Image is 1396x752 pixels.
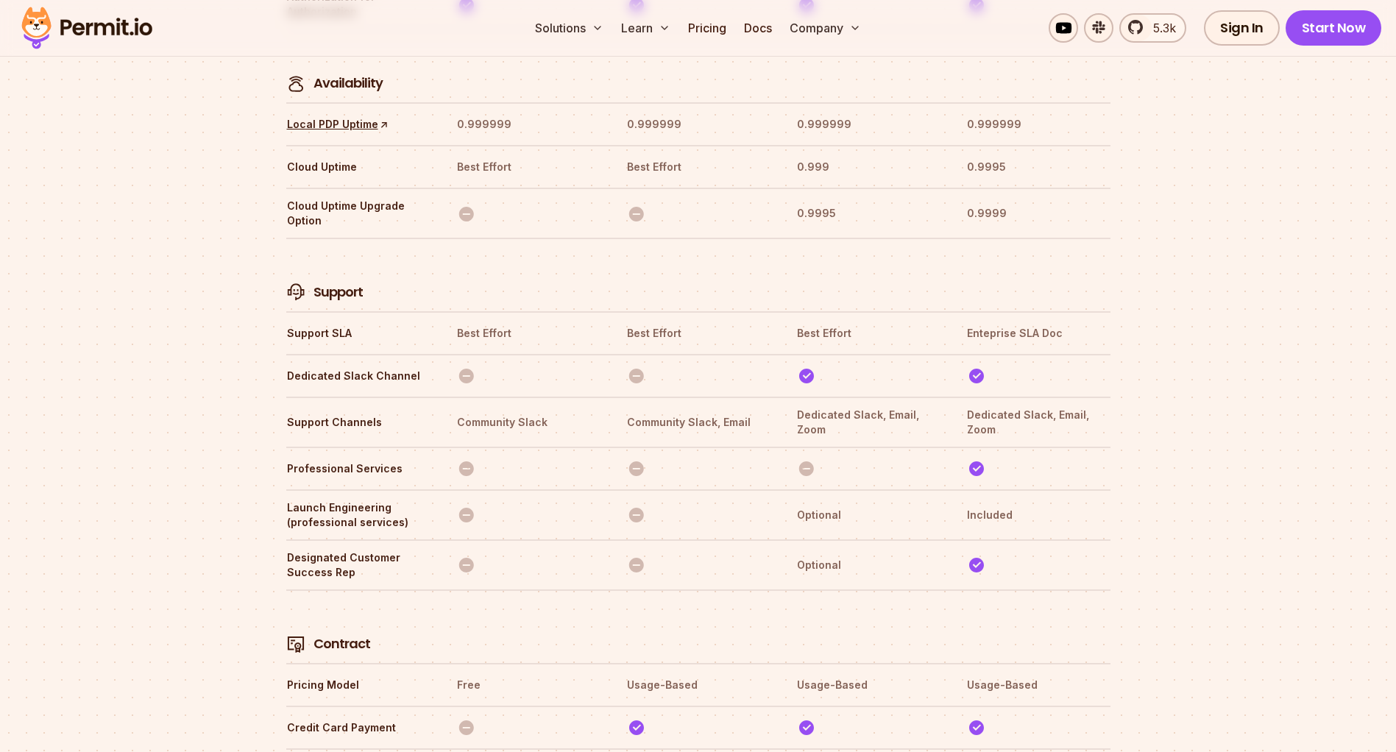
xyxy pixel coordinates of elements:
th: Professional Services [286,457,430,480]
th: Enteprise SLA Doc [966,322,1110,345]
th: Support SLA [286,322,430,345]
a: Docs [738,13,778,43]
a: Sign In [1204,10,1280,46]
th: 0.999999 [796,113,940,136]
th: Dedicated Slack, Email, Zoom [966,407,1110,438]
th: 0.999999 [626,113,770,136]
th: Best Effort [456,155,600,179]
th: Pricing Model [286,673,430,697]
h4: Contract [313,635,370,653]
th: Best Effort [626,322,770,345]
a: 5.3k [1119,13,1186,43]
th: 0.999 [796,155,940,179]
th: Dedicated Slack, Email, Zoom [796,407,940,438]
th: Credit Card Payment [286,716,430,739]
th: Community Slack, Email [626,407,770,438]
th: Cloud Uptime Upgrade Option [286,198,430,229]
th: Optional [796,550,940,581]
th: Usage-Based [626,673,770,697]
a: Pricing [682,13,732,43]
th: Dedicated Slack Channel [286,364,430,388]
th: Cloud Uptime [286,155,430,179]
th: Included [966,500,1110,531]
th: Designated Customer Success Rep [286,550,430,581]
span: 5.3k [1144,19,1176,37]
img: Availability [287,75,305,93]
th: Optional [796,500,940,531]
th: 0.9999 [966,198,1110,229]
button: Company [784,13,867,43]
button: Solutions [529,13,609,43]
img: Contract [287,635,305,653]
img: Support [287,283,305,301]
th: Support Channels [286,407,430,438]
a: Start Now [1286,10,1382,46]
span: ↑ [374,116,391,133]
th: Usage-Based [796,673,940,697]
th: 0.9995 [966,155,1110,179]
th: 0.999999 [456,113,600,136]
th: Best Effort [456,322,600,345]
img: Permit logo [15,3,159,53]
th: Launch Engineering (professional services) [286,500,430,531]
th: Community Slack [456,407,600,438]
th: 0.999999 [966,113,1110,136]
h4: Support [313,283,363,302]
th: Best Effort [796,322,940,345]
button: Learn [615,13,676,43]
h4: Availability [313,74,383,93]
a: Local PDP Uptime↑ [287,117,389,132]
th: Usage-Based [966,673,1110,697]
th: Free [456,673,600,697]
th: Best Effort [626,155,770,179]
th: 0.9995 [796,198,940,229]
